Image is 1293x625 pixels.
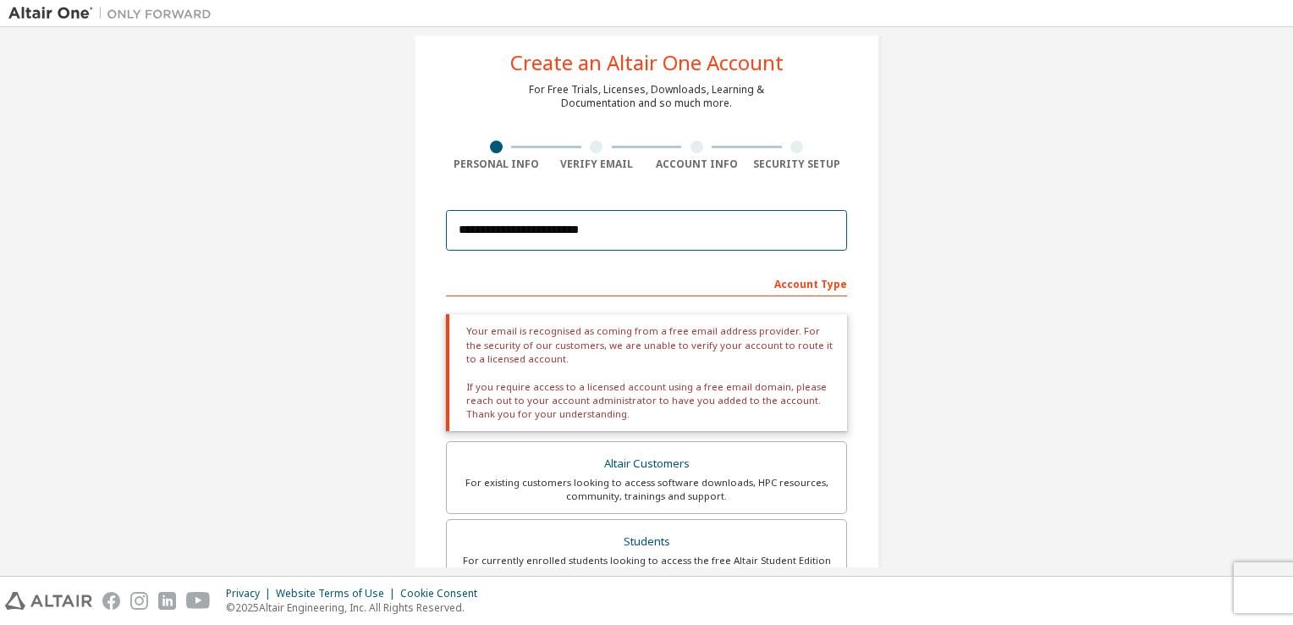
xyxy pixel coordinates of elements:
[226,600,487,615] p: © 2025 Altair Engineering, Inc. All Rights Reserved.
[102,592,120,610] img: facebook.svg
[446,269,847,296] div: Account Type
[400,587,487,600] div: Cookie Consent
[457,554,836,581] div: For currently enrolled students looking to access the free Altair Student Edition bundle and all ...
[158,592,176,610] img: linkedin.svg
[186,592,211,610] img: youtube.svg
[747,158,848,171] div: Security Setup
[529,83,764,110] div: For Free Trials, Licenses, Downloads, Learning & Documentation and so much more.
[8,5,220,22] img: Altair One
[276,587,400,600] div: Website Terms of Use
[130,592,148,610] img: instagram.svg
[457,452,836,476] div: Altair Customers
[446,158,547,171] div: Personal Info
[510,53,784,73] div: Create an Altair One Account
[457,476,836,503] div: For existing customers looking to access software downloads, HPC resources, community, trainings ...
[226,587,276,600] div: Privacy
[547,158,647,171] div: Verify Email
[646,158,747,171] div: Account Info
[457,530,836,554] div: Students
[5,592,92,610] img: altair_logo.svg
[446,314,847,431] div: Your email is recognised as coming from a free email address provider. For the security of our cu...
